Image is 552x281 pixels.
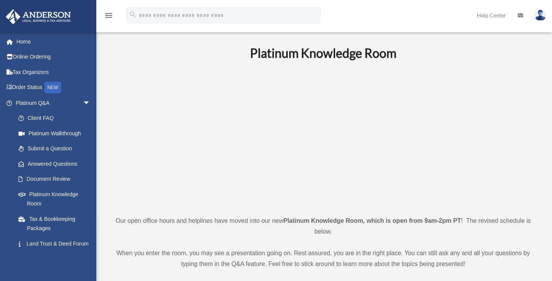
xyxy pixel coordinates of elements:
a: Answered Questions [11,156,102,172]
a: Tax & Bookkeeping Packages [11,211,102,236]
a: menu [104,13,113,20]
a: Online Ordering [5,49,102,65]
a: Home [5,34,102,49]
span: arrow_drop_down [83,95,98,111]
a: Tax Organizers [5,64,102,80]
p: Our open office hours and helplines have moved into our new ! The revised schedule is below. [110,215,537,237]
a: Platinum Knowledge Room [11,187,98,211]
div: NEW [44,82,61,93]
p: When you enter the room, you may see a presentation going on. Rest assured, you are in the right ... [110,248,537,269]
strong: Platinum Knowledge Room, which is open from 9am-2pm PT [284,217,461,224]
iframe: 231110_Toby_KnowledgeRoom [208,71,439,201]
i: menu [104,11,113,20]
a: Portal Feedback [11,251,102,267]
i: search [129,10,137,19]
a: Client FAQ [11,111,102,126]
b: Platinum Knowledge Room [250,45,396,61]
a: Land Trust & Deed Forum [11,236,102,251]
a: Submit a Question [11,141,102,156]
a: Platinum Q&Aarrow_drop_down [5,95,102,111]
a: Platinum Walkthrough [11,126,102,141]
a: Document Review [11,172,102,187]
img: User Pic [535,10,546,21]
a: Order StatusNEW [5,80,102,96]
img: Anderson Advisors Platinum Portal [3,9,73,24]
